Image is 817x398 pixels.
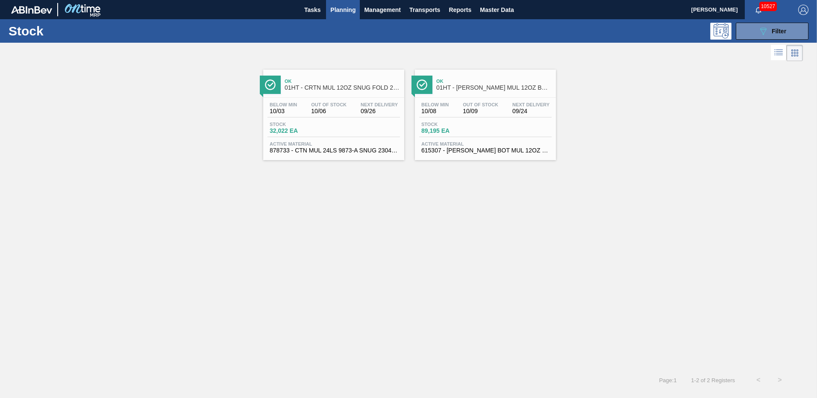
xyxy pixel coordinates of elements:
[421,108,449,114] span: 10/08
[463,108,498,114] span: 10/09
[421,141,550,146] span: Active Material
[285,79,400,84] span: Ok
[759,2,777,11] span: 10527
[480,5,514,15] span: Master Data
[270,141,398,146] span: Active Material
[257,63,408,160] a: ÍconeOk01HT - CRTN MUL 12OZ SNUG FOLD 24LS FOLDINGBelow Min10/03Out Of Stock10/06Next Delivery09/...
[311,108,347,114] span: 10/06
[11,6,52,14] img: TNhmsLtSVTkK8tSr43FrP2fwEKptu5GPRR3wAAAABJRU5ErkJggg==
[772,28,786,35] span: Filter
[421,122,481,127] span: Stock
[798,5,808,15] img: Logout
[9,26,136,36] h1: Stock
[659,377,676,383] span: Page : 1
[311,102,347,107] span: Out Of Stock
[787,45,803,61] div: Card Vision
[408,63,560,160] a: ÍconeOk01HT - [PERSON_NAME] MUL 12OZ BOT SNUG 12/12 12OZ BOT AQUEOUS COATINGBelow Min10/08Out Of ...
[436,79,552,84] span: Ok
[303,5,322,15] span: Tasks
[690,377,735,383] span: 1 - 2 of 2 Registers
[361,102,398,107] span: Next Delivery
[769,369,791,391] button: >
[270,147,398,154] span: 878733 - CTN MUL 24LS 9873-A SNUG 2304 12OZ FOLD
[330,5,356,15] span: Planning
[748,369,769,391] button: <
[270,108,297,114] span: 10/03
[736,23,808,40] button: Filter
[512,102,550,107] span: Next Delivery
[436,85,552,91] span: 01HT - CARR MUL 12OZ BOT SNUG 12/12 12OZ BOT AQUEOUS COATING
[421,102,449,107] span: Below Min
[361,108,398,114] span: 09/26
[449,5,471,15] span: Reports
[364,5,401,15] span: Management
[771,45,787,61] div: List Vision
[710,23,732,40] div: Programming: no user selected
[512,108,550,114] span: 09/24
[421,147,550,154] span: 615307 - CARR BOT MUL 12OZ SNUG 12/12 12OZ BOT 07
[409,5,440,15] span: Transports
[270,102,297,107] span: Below Min
[463,102,498,107] span: Out Of Stock
[285,85,400,91] span: 01HT - CRTN MUL 12OZ SNUG FOLD 24LS FOLDING
[270,122,329,127] span: Stock
[421,128,481,134] span: 89,195 EA
[417,79,427,90] img: Ícone
[745,4,772,16] button: Notifications
[270,128,329,134] span: 32,022 EA
[265,79,276,90] img: Ícone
